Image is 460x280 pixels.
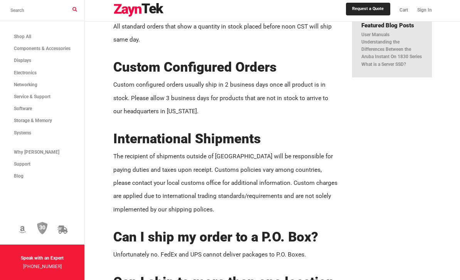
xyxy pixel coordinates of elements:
a: Sign In [413,2,432,18]
span: Components & Accessories [14,46,71,51]
a: Cart [395,2,413,18]
span: Software [14,106,32,111]
a: What is a Server SSD? [361,62,406,67]
strong: Can I ship my order to a P.O. Box? [113,229,318,245]
p: The recipient of shipments outside of [GEOGRAPHIC_DATA] will be responsible for paying duties and... [113,150,338,216]
h2: Custom Configured Orders [113,60,338,75]
span: Cart [400,7,408,13]
p: Custom configured orders usually ship in 2 business days once all product is in stock. Please all... [113,78,338,118]
span: Blog [14,173,24,179]
img: 30 Day Return Policy [37,222,48,235]
a: Request a Quote [346,3,390,15]
strong: Speak with an Expert [21,255,64,261]
span: Support [14,161,30,167]
strong: International Shipments [113,131,261,146]
span: Storage & Memory [14,118,52,123]
a: Understanding the Differences Between the Aruba Instant On 1830 Series [361,39,422,59]
span: Displays [14,58,31,63]
a: User Manuals [361,32,389,37]
span: Networking [14,82,37,87]
img: logo [113,3,164,17]
span: Service & Support [14,94,50,99]
p: Unfortunately no. FedEx and UPS cannot deliver packages to P.O. Boxes. [113,248,338,261]
span: Electronics [14,70,37,75]
span: Shop All [14,34,31,39]
a: [PHONE_NUMBER] [23,264,62,269]
p: All standard orders that show a quantity in stock placed before noon CST will ship same day. [113,20,338,47]
span: Why [PERSON_NAME] [14,149,59,155]
span: Systems [14,130,31,136]
h4: Featured Blog Posts [361,21,423,30]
